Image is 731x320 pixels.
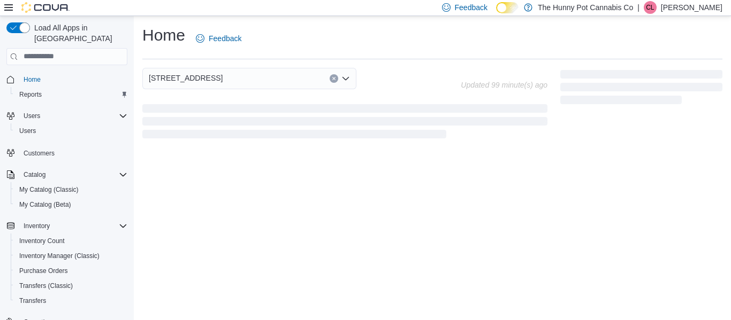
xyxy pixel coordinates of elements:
[192,28,246,49] a: Feedback
[19,146,127,159] span: Customers
[19,237,65,245] span: Inventory Count
[15,88,46,101] a: Reports
[19,185,79,194] span: My Catalog (Classic)
[24,222,50,230] span: Inventory
[11,248,132,263] button: Inventory Manager (Classic)
[2,218,132,233] button: Inventory
[11,278,132,293] button: Transfers (Classic)
[538,1,633,14] p: The Hunny Pot Cannabis Co
[19,252,100,260] span: Inventory Manager (Classic)
[21,2,70,13] img: Cova
[19,296,46,305] span: Transfers
[15,249,104,262] a: Inventory Manager (Classic)
[15,294,127,307] span: Transfers
[15,198,127,211] span: My Catalog (Beta)
[646,1,654,14] span: CL
[19,127,36,135] span: Users
[19,200,71,209] span: My Catalog (Beta)
[15,124,127,137] span: Users
[11,182,132,197] button: My Catalog (Classic)
[644,1,657,14] div: Carla Larose
[24,149,55,158] span: Customers
[661,1,722,14] p: [PERSON_NAME]
[2,108,132,123] button: Users
[15,279,77,292] a: Transfers (Classic)
[455,2,488,13] span: Feedback
[11,87,132,102] button: Reports
[15,264,72,277] a: Purchase Orders
[19,168,127,181] span: Catalog
[142,106,547,141] span: Loading
[142,25,185,46] h1: Home
[19,220,127,232] span: Inventory
[19,73,45,86] a: Home
[15,264,127,277] span: Purchase Orders
[11,123,132,138] button: Users
[19,110,127,122] span: Users
[11,263,132,278] button: Purchase Orders
[496,2,519,13] input: Dark Mode
[19,168,50,181] button: Catalog
[19,73,127,86] span: Home
[15,198,75,211] a: My Catalog (Beta)
[2,145,132,160] button: Customers
[11,233,132,248] button: Inventory Count
[560,72,722,106] span: Loading
[19,90,42,99] span: Reports
[15,183,83,196] a: My Catalog (Classic)
[11,197,132,212] button: My Catalog (Beta)
[24,170,45,179] span: Catalog
[24,75,41,84] span: Home
[15,279,127,292] span: Transfers (Classic)
[15,235,127,247] span: Inventory Count
[30,22,127,44] span: Load All Apps in [GEOGRAPHIC_DATA]
[19,220,54,232] button: Inventory
[19,282,73,290] span: Transfers (Classic)
[149,72,223,84] span: [STREET_ADDRESS]
[15,124,40,137] a: Users
[15,294,50,307] a: Transfers
[2,167,132,182] button: Catalog
[15,235,69,247] a: Inventory Count
[15,88,127,101] span: Reports
[11,293,132,308] button: Transfers
[15,249,127,262] span: Inventory Manager (Classic)
[637,1,639,14] p: |
[19,110,44,122] button: Users
[24,112,40,120] span: Users
[19,147,59,160] a: Customers
[19,267,68,275] span: Purchase Orders
[341,74,350,83] button: Open list of options
[2,72,132,87] button: Home
[15,183,127,196] span: My Catalog (Classic)
[461,81,547,89] p: Updated 99 minute(s) ago
[330,74,338,83] button: Clear input
[209,33,241,44] span: Feedback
